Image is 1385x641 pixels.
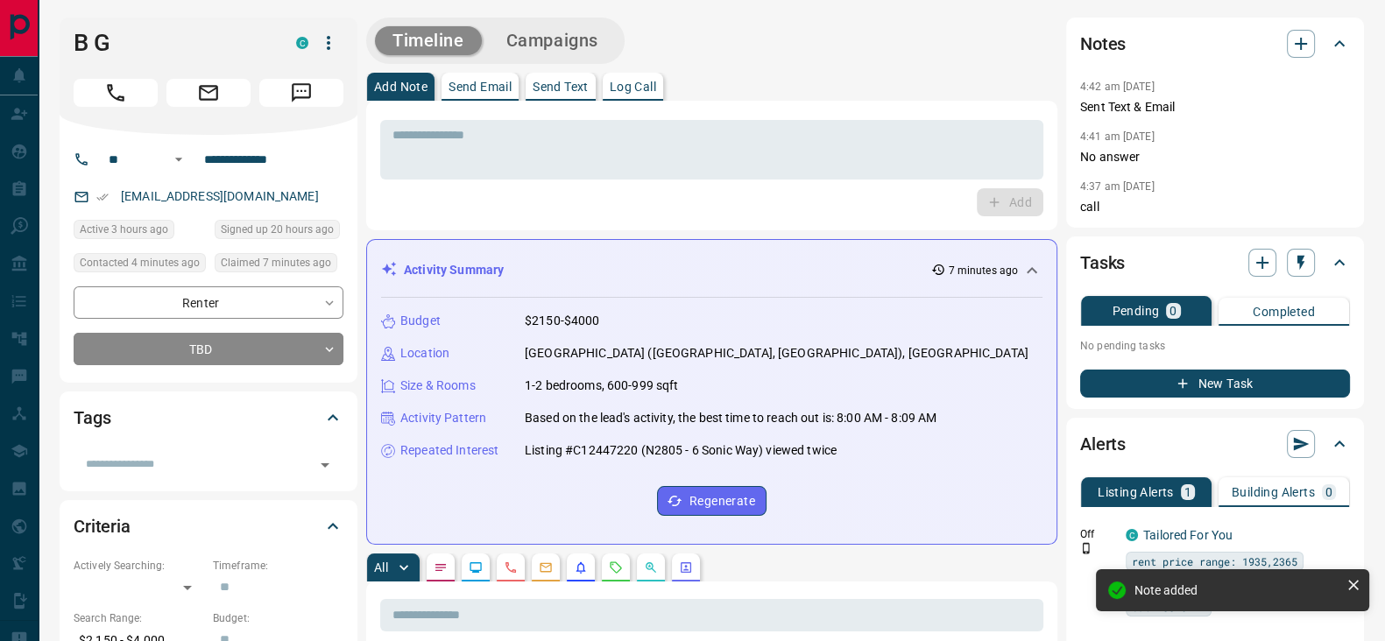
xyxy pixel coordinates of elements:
[1080,81,1155,93] p: 4:42 am [DATE]
[74,610,204,626] p: Search Range:
[374,561,388,574] p: All
[449,81,512,93] p: Send Email
[657,486,767,516] button: Regenerate
[374,81,428,93] p: Add Note
[525,312,599,330] p: $2150-$4000
[168,149,189,170] button: Open
[80,254,200,271] span: Contacted 4 minutes ago
[404,261,504,279] p: Activity Summary
[1080,423,1350,465] div: Alerts
[215,220,343,244] div: Wed Oct 15 2025
[1080,370,1350,398] button: New Task
[80,221,168,238] span: Active 3 hours ago
[1080,130,1155,143] p: 4:41 am [DATE]
[74,558,204,574] p: Actively Searching:
[74,253,206,278] div: Thu Oct 16 2025
[1098,486,1174,498] p: Listing Alerts
[679,560,693,574] svg: Agent Actions
[574,560,588,574] svg: Listing Alerts
[74,505,343,547] div: Criteria
[74,397,343,439] div: Tags
[74,29,270,57] h1: B G
[1080,23,1350,65] div: Notes
[166,79,251,107] span: Email
[259,79,343,107] span: Message
[504,560,518,574] svg: Calls
[121,189,319,203] a: [EMAIL_ADDRESS][DOMAIN_NAME]
[400,344,449,363] p: Location
[1080,249,1125,277] h2: Tasks
[610,81,656,93] p: Log Call
[434,560,448,574] svg: Notes
[74,79,158,107] span: Call
[381,254,1042,286] div: Activity Summary7 minutes ago
[213,558,343,574] p: Timeframe:
[74,512,131,540] h2: Criteria
[74,220,206,244] div: Thu Oct 16 2025
[1080,526,1115,542] p: Off
[296,37,308,49] div: condos.ca
[375,26,482,55] button: Timeline
[469,560,483,574] svg: Lead Browsing Activity
[1080,430,1126,458] h2: Alerts
[644,560,658,574] svg: Opportunities
[400,409,486,427] p: Activity Pattern
[1080,30,1126,58] h2: Notes
[1132,553,1297,570] span: rent price range: 1935,2365
[221,221,334,238] span: Signed up 20 hours ago
[74,333,343,365] div: TBD
[74,286,343,319] div: Renter
[1325,486,1332,498] p: 0
[1080,542,1092,554] svg: Push Notification Only
[533,81,589,93] p: Send Text
[1253,306,1315,318] p: Completed
[1080,98,1350,116] p: Sent Text & Email
[400,377,476,395] p: Size & Rooms
[1080,180,1155,193] p: 4:37 am [DATE]
[1126,529,1138,541] div: condos.ca
[525,441,837,460] p: Listing #C12447220 (N2805 - 6 Sonic Way) viewed twice
[1169,305,1177,317] p: 0
[525,344,1028,363] p: [GEOGRAPHIC_DATA] ([GEOGRAPHIC_DATA], [GEOGRAPHIC_DATA]), [GEOGRAPHIC_DATA]
[1080,333,1350,359] p: No pending tasks
[1080,148,1350,166] p: No answer
[1143,528,1233,542] a: Tailored For You
[400,441,498,460] p: Repeated Interest
[525,409,936,427] p: Based on the lead's activity, the best time to reach out is: 8:00 AM - 8:09 AM
[489,26,616,55] button: Campaigns
[215,253,343,278] div: Thu Oct 16 2025
[1134,583,1339,597] div: Note added
[1232,486,1315,498] p: Building Alerts
[1184,486,1191,498] p: 1
[1080,198,1350,216] p: call
[525,377,678,395] p: 1-2 bedrooms, 600-999 sqft
[609,560,623,574] svg: Requests
[1080,242,1350,284] div: Tasks
[221,254,331,271] span: Claimed 7 minutes ago
[539,560,553,574] svg: Emails
[400,312,441,330] p: Budget
[949,263,1018,278] p: 7 minutes ago
[1112,305,1159,317] p: Pending
[213,610,343,626] p: Budget:
[74,404,110,432] h2: Tags
[96,191,109,203] svg: Email Verified
[313,453,337,477] button: Open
